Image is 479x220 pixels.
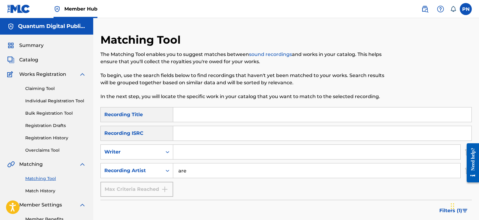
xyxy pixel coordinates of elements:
[7,71,15,78] img: Works Registration
[7,23,14,30] img: Accounts
[79,71,86,78] img: expand
[419,3,431,15] a: Public Search
[25,98,86,104] a: Individual Registration Tool
[7,5,30,13] img: MLC Logo
[434,3,447,15] div: Help
[79,161,86,168] img: expand
[7,42,14,49] img: Summary
[19,42,44,49] span: Summary
[54,5,61,13] img: Top Rightsholder
[436,203,472,218] button: Filters (1)
[19,161,43,168] span: Matching
[439,207,462,214] span: Filters ( 1 )
[100,33,184,47] h2: Matching Tool
[100,51,386,65] p: The Matching Tool enables you to suggest matches between and works in your catalog. This helps en...
[462,141,479,184] iframe: Resource Center
[18,23,86,30] h5: Quantum Digital Publishing
[25,188,86,194] a: Match History
[421,5,428,13] img: search
[104,167,158,174] div: Recording Artist
[7,161,15,168] img: Matching
[25,135,86,141] a: Registration History
[25,85,86,92] a: Claiming Tool
[19,201,62,209] span: Member Settings
[25,147,86,153] a: Overclaims Tool
[25,122,86,129] a: Registration Drafts
[7,42,44,49] a: SummarySummary
[79,201,86,209] img: expand
[249,51,292,57] a: sound recordings
[25,175,86,182] a: Matching Tool
[19,71,66,78] span: Works Registration
[451,197,454,215] div: Drag
[449,191,479,220] iframe: Chat Widget
[437,5,444,13] img: help
[100,93,386,100] p: In the next step, you will locate the specific work in your catalog that you want to match to the...
[7,56,14,64] img: Catalog
[64,5,97,12] span: Member Hub
[104,148,158,156] div: Writer
[7,201,14,209] img: Member Settings
[7,56,38,64] a: CatalogCatalog
[100,72,386,86] p: To begin, use the search fields below to find recordings that haven't yet been matched to your wo...
[25,110,86,116] a: Bulk Registration Tool
[19,56,38,64] span: Catalog
[460,3,472,15] div: User Menu
[450,6,456,12] div: Notifications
